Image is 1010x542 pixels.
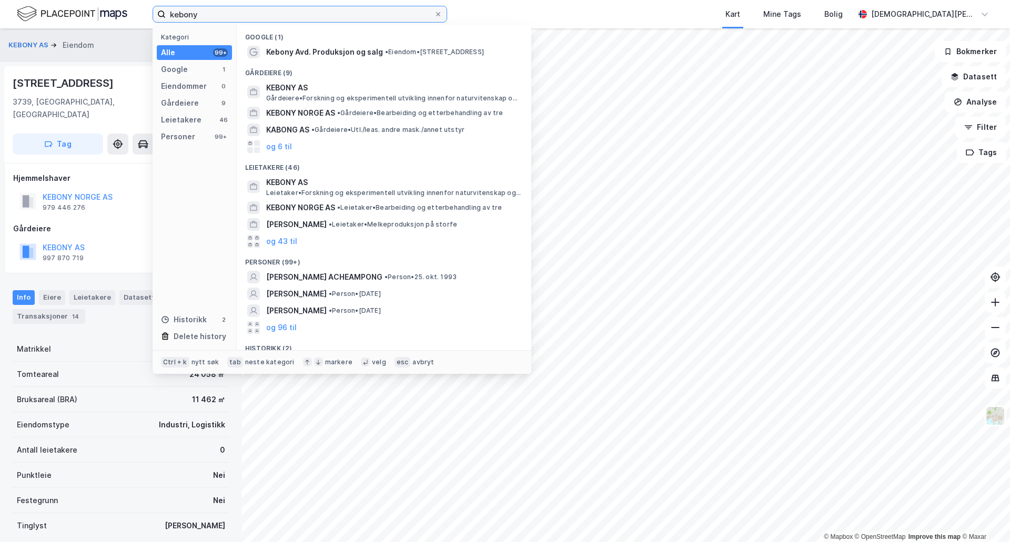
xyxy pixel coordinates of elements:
div: 2 [219,315,228,324]
div: Leietakere [69,290,115,305]
div: Bolig [824,8,843,21]
span: [PERSON_NAME] ACHEAMPONG [266,271,382,283]
div: Festegrunn [17,494,58,507]
div: 99+ [213,48,228,57]
button: Bokmerker [935,41,1006,62]
button: og 43 til [266,235,297,248]
div: Historikk (2) [237,336,531,355]
div: Punktleie [17,469,52,482]
a: OpenStreetMap [855,533,906,540]
div: Google (1) [237,25,531,44]
span: • [329,306,332,314]
div: 997 870 719 [43,254,84,262]
div: [STREET_ADDRESS] [13,75,116,91]
span: Gårdeiere • Bearbeiding og etterbehandling av tre [337,109,503,117]
span: Eiendom • [STREET_ADDRESS] [385,48,484,56]
div: Industri, Logistikk [159,418,225,431]
span: KEBONY NORGE AS [266,107,335,119]
span: Kebony Avd. Produksjon og salg [266,46,383,58]
div: 14 [70,311,81,322]
span: KABONG AS [266,124,309,136]
div: 3739, [GEOGRAPHIC_DATA], [GEOGRAPHIC_DATA] [13,96,183,121]
a: Improve this map [908,533,961,540]
div: Kategori [161,33,232,41]
div: Delete history [174,330,226,343]
button: Datasett [942,66,1006,87]
button: og 96 til [266,321,297,334]
span: • [329,290,332,298]
span: • [385,273,388,281]
div: tab [227,357,243,367]
button: Tag [13,134,103,155]
div: Gårdeiere [13,222,229,235]
div: 99+ [213,132,228,141]
div: Transaksjoner [13,309,85,324]
iframe: Chat Widget [957,492,1010,542]
span: [PERSON_NAME] [266,304,327,317]
span: KEBONY NORGE AS [266,201,335,214]
button: Tags [957,142,1006,163]
div: Nei [213,469,225,482]
span: [PERSON_NAME] [266,218,327,231]
div: 0 [219,82,228,90]
div: Ctrl + k [161,357,189,367]
span: • [337,109,340,117]
div: Antall leietakere [17,444,77,456]
div: Mine Tags [763,8,801,21]
div: Alle [161,46,175,59]
div: Hjemmelshaver [13,172,229,185]
div: markere [325,358,352,366]
span: Gårdeiere • Utl./leas. andre mask./annet utstyr [311,126,464,134]
div: 1 [219,65,228,74]
span: • [329,220,332,228]
span: Leietaker • Forskning og eksperimentell utvikling innenfor naturvitenskap og teknikk [266,189,521,197]
div: 24 058 ㎡ [189,368,225,381]
span: Person • [DATE] [329,306,381,315]
span: • [337,203,340,211]
img: logo.f888ab2527a4732fd821a326f86c7f29.svg [17,5,127,23]
button: Analyse [945,91,1006,113]
div: Gårdeiere [161,97,199,109]
input: Søk på adresse, matrikkel, gårdeiere, leietakere eller personer [166,6,434,22]
img: Z [985,406,1005,426]
span: [PERSON_NAME] [266,288,327,300]
div: nytt søk [191,358,219,366]
div: 979 446 276 [43,203,85,212]
div: 11 462 ㎡ [192,393,225,406]
div: Personer (99+) [237,250,531,269]
div: Eiendommer [161,80,207,93]
button: KEBONY AS [8,40,50,50]
button: Filter [955,117,1006,138]
button: og 6 til [266,140,292,153]
span: • [385,48,388,56]
div: Info [13,290,35,305]
div: 9 [219,99,228,107]
div: Bruksareal (BRA) [17,393,77,406]
span: • [311,126,315,134]
span: KEBONY AS [266,176,519,189]
span: KEBONY AS [266,81,519,94]
div: [DEMOGRAPHIC_DATA][PERSON_NAME] [871,8,976,21]
div: Gårdeiere (9) [237,60,531,79]
div: Google [161,63,188,76]
div: neste kategori [245,358,295,366]
div: Eiendomstype [17,418,69,431]
div: Leietakere (46) [237,155,531,174]
div: Nei [213,494,225,507]
div: Leietakere [161,114,201,126]
div: 46 [219,116,228,124]
span: Leietaker • Melkeproduksjon på storfe [329,220,457,229]
div: Eiendom [63,39,94,52]
div: [PERSON_NAME] [165,519,225,532]
div: velg [372,358,386,366]
div: Kart [725,8,740,21]
span: Gårdeiere • Forskning og eksperimentell utvikling innenfor naturvitenskap og teknikk [266,94,521,103]
a: Mapbox [824,533,853,540]
span: Leietaker • Bearbeiding og etterbehandling av tre [337,203,502,212]
div: Tomteareal [17,368,59,381]
div: esc [395,357,411,367]
div: Kontrollprogram for chat [957,492,1010,542]
span: Person • [DATE] [329,290,381,298]
span: Person • 25. okt. 1993 [385,273,457,281]
div: avbryt [412,358,434,366]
